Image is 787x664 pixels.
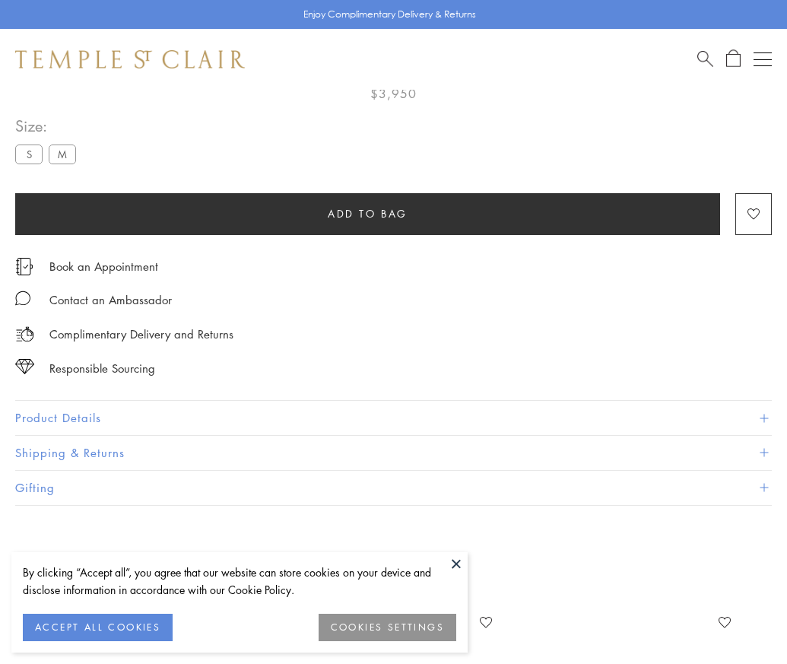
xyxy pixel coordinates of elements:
img: MessageIcon-01_2.svg [15,291,30,306]
span: $3,950 [370,84,417,103]
img: icon_appointment.svg [15,258,33,275]
button: Add to bag [15,193,720,235]
p: Complimentary Delivery and Returns [49,325,233,344]
span: Size: [15,113,82,138]
a: Search [697,49,713,68]
a: Open Shopping Bag [726,49,741,68]
span: Add to bag [328,205,408,222]
div: By clicking “Accept all”, you agree that our website can store cookies on your device and disclos... [23,564,456,599]
label: S [15,145,43,164]
button: COOKIES SETTINGS [319,614,456,641]
p: Enjoy Complimentary Delivery & Returns [303,7,476,22]
img: Temple St. Clair [15,50,245,68]
button: Shipping & Returns [15,436,772,470]
button: Open navigation [754,50,772,68]
a: Book an Appointment [49,258,158,275]
div: Contact an Ambassador [49,291,172,310]
img: icon_sourcing.svg [15,359,34,374]
button: Product Details [15,401,772,435]
button: Gifting [15,471,772,505]
div: Responsible Sourcing [49,359,155,378]
img: icon_delivery.svg [15,325,34,344]
button: ACCEPT ALL COOKIES [23,614,173,641]
label: M [49,145,76,164]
